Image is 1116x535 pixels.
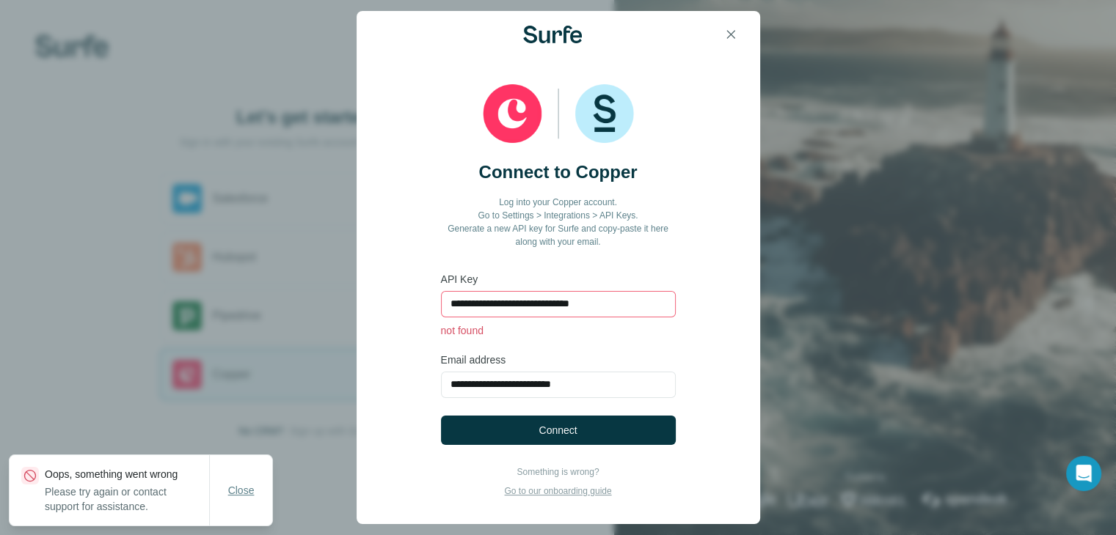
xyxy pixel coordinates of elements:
[228,483,255,498] span: Close
[441,416,676,445] button: Connect
[504,465,611,479] p: Something is wrong?
[45,484,209,514] p: Please try again or contact support for assistance.
[483,84,634,143] img: Copper and Surfe logos
[441,323,676,338] p: not found
[539,423,577,438] span: Connect
[45,467,209,481] p: Oops, something went wrong
[479,160,638,184] h2: Connect to Copper
[1066,456,1101,491] div: Open Intercom Messenger
[504,484,611,498] p: Go to our onboarding guide
[218,477,265,503] button: Close
[441,353,676,367] label: Email address
[523,26,582,43] img: Surfe Logo
[441,272,676,287] label: API Key
[441,196,676,248] p: Log into your Copper account. Go to Settings > Integrations > API Keys. Generate a new API key fo...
